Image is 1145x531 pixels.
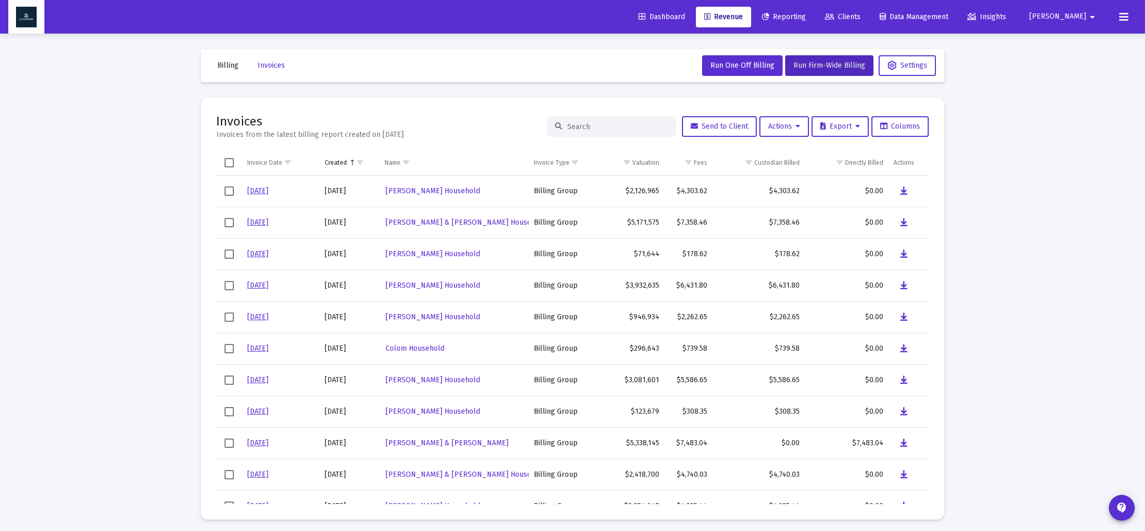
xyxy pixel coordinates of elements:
[385,498,481,513] a: [PERSON_NAME] Household
[320,459,379,490] td: [DATE]
[785,55,873,76] button: Run Firm-Wide Billing
[217,61,238,70] span: Billing
[718,501,800,511] div: $4,195.44
[805,459,888,490] td: $0.00
[598,207,664,238] td: $5,171,575
[16,7,37,27] img: Dashboard
[320,396,379,427] td: [DATE]
[386,281,480,290] span: [PERSON_NAME] Household
[887,61,927,70] span: Settings
[718,407,800,417] div: $308.35
[320,238,379,270] td: [DATE]
[598,364,664,396] td: $3,081,601
[967,12,1006,21] span: Insights
[805,490,888,522] td: $0.00
[386,218,546,227] span: [PERSON_NAME] & [PERSON_NAME] Household
[817,7,869,27] a: Clients
[805,301,888,333] td: $0.00
[529,333,598,364] td: Billing Group
[670,312,707,322] div: $2,262.65
[632,159,659,167] div: Valuation
[385,372,481,387] a: [PERSON_NAME] Household
[820,122,860,131] span: Export
[718,312,800,322] div: $2,262.65
[639,12,685,21] span: Dashboard
[247,186,268,195] a: [DATE]
[1116,502,1128,514] mat-icon: contact_support
[402,159,410,166] span: Show filter options for column 'Name'
[209,55,247,76] button: Billing
[959,7,1014,27] a: Insights
[242,150,320,175] td: Column Invoice Date
[598,490,664,522] td: $2,054,648
[529,176,598,207] td: Billing Group
[805,150,888,175] td: Column Directly Billed
[386,344,444,353] span: Colom Household
[670,470,707,480] div: $4,740.03
[805,333,888,364] td: $0.00
[702,55,783,76] button: Run One Off Billing
[685,159,692,166] span: Show filter options for column 'Fees'
[670,407,707,417] div: $308.35
[718,343,800,354] div: $739.58
[718,217,800,228] div: $7,358.46
[216,150,929,504] div: Data grid
[247,218,268,227] a: [DATE]
[682,116,757,137] button: Send to Client
[216,130,404,140] div: Invoices from the latest billing report created on [DATE]
[1029,12,1086,21] span: [PERSON_NAME]
[880,12,948,21] span: Data Management
[745,159,753,166] span: Show filter options for column 'Custodian Billed'
[718,470,800,480] div: $4,740.03
[598,396,664,427] td: $123,679
[247,376,268,384] a: [DATE]
[225,407,234,416] div: Select row
[225,186,234,196] div: Select row
[718,280,800,291] div: $6,431.80
[385,341,446,356] a: Colom Household
[225,218,234,227] div: Select row
[598,301,664,333] td: $946,934
[718,186,800,196] div: $4,303.62
[320,207,379,238] td: [DATE]
[386,376,480,384] span: [PERSON_NAME] Household
[529,364,598,396] td: Billing Group
[670,249,707,259] div: $178.62
[247,281,268,290] a: [DATE]
[225,344,234,353] div: Select row
[670,280,707,291] div: $6,431.80
[247,313,268,321] a: [DATE]
[696,7,751,27] a: Revenue
[225,502,234,511] div: Select row
[805,176,888,207] td: $0.00
[284,159,292,166] span: Show filter options for column 'Invoice Date'
[529,207,598,238] td: Billing Group
[320,176,379,207] td: [DATE]
[320,270,379,301] td: [DATE]
[805,270,888,301] td: $0.00
[258,61,285,70] span: Invoices
[386,249,480,258] span: [PERSON_NAME] Household
[718,375,800,385] div: $5,586.65
[805,396,888,427] td: $0.00
[710,61,774,70] span: Run One Off Billing
[225,439,234,448] div: Select row
[670,501,707,511] div: $4,195.44
[694,159,707,167] div: Fees
[598,238,664,270] td: $71,644
[529,150,598,175] td: Column Invoice Type
[385,435,510,450] a: [PERSON_NAME] & [PERSON_NAME]
[704,12,743,21] span: Revenue
[247,407,268,416] a: [DATE]
[247,249,268,258] a: [DATE]
[762,12,806,21] span: Reporting
[247,470,268,479] a: [DATE]
[598,427,664,459] td: $5,338,145
[754,159,800,167] div: Custodian Billed
[888,150,929,175] td: Column Actions
[386,502,480,510] span: [PERSON_NAME] Household
[691,122,748,131] span: Send to Client
[386,313,480,321] span: [PERSON_NAME] Household
[670,217,707,228] div: $7,358.46
[1017,6,1111,27] button: [PERSON_NAME]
